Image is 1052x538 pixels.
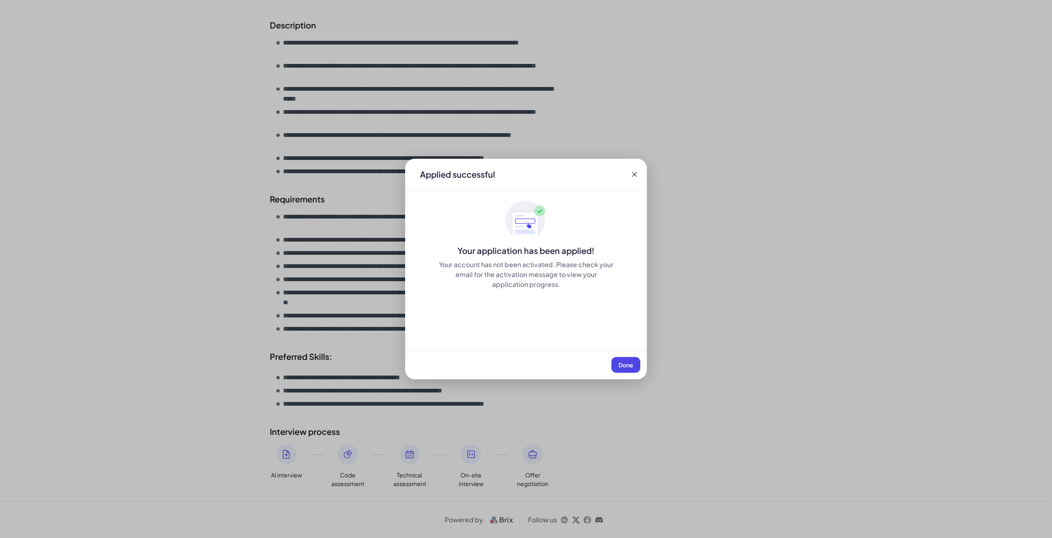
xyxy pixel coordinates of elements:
[438,260,614,289] div: Your account has not been activated. Please check your email for the activation message to view y...
[420,169,495,180] div: Applied successful
[618,361,633,369] span: Done
[505,200,547,242] img: ApplyedMaskGroup3.svg
[405,245,647,256] div: Your application has been applied!
[611,357,640,373] button: Done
